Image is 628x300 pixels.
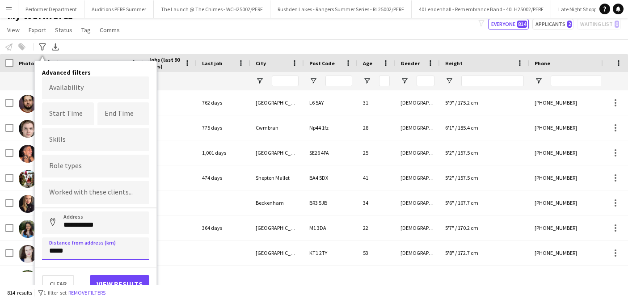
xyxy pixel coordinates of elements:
span: Export [29,26,46,34]
div: 5'2" / 157.5 cm [440,140,529,165]
input: City Filter Input [272,76,299,86]
img: Aaron May [19,120,37,138]
div: 5'6" / 167.7 cm [440,190,529,215]
div: 0 [143,190,197,215]
h4: Advanced filters [42,68,149,76]
span: Full Name [63,60,88,67]
span: Jobs (last 90 days) [148,56,181,70]
button: Open Filter Menu [535,77,543,85]
span: Tag [81,26,91,34]
span: Height [445,60,463,67]
div: [DEMOGRAPHIC_DATA] [395,266,440,290]
button: Open Filter Menu [400,77,409,85]
button: Open Filter Menu [256,77,264,85]
button: The Launch @ The Chimes - WCH25002/PERF [154,0,270,18]
button: Rushden Lakes - Rangers Summer Series - RL25002/PERF [270,0,412,18]
div: KT1 2TY [304,241,358,265]
div: 5'10" / 177.8 cm [440,266,529,290]
div: [GEOGRAPHIC_DATA] [250,140,304,165]
div: 0 [143,90,197,115]
span: Post Code [309,60,335,67]
div: 5'8" / 172.7 cm [440,241,529,265]
div: Np44 1fz [304,115,358,140]
button: Clear [42,275,74,293]
span: Photo [19,60,34,67]
div: BA4 5DX [304,165,358,190]
div: [DEMOGRAPHIC_DATA] [395,241,440,265]
div: [DEMOGRAPHIC_DATA] [395,140,440,165]
div: 0 [143,115,197,140]
button: Performer Department [18,0,84,18]
input: Post Code Filter Input [325,76,352,86]
div: BR3 5JB [304,190,358,215]
img: Abby Forknall [19,170,37,188]
div: Shepton Mallet [250,165,304,190]
button: View results [90,275,149,293]
div: 22 [358,215,395,240]
span: Gender [400,60,420,67]
a: View [4,24,23,36]
div: 31 [358,90,395,115]
div: 25 [358,266,395,290]
a: Tag [78,24,94,36]
div: 25 [358,140,395,165]
div: 53 [358,241,395,265]
div: 474 days [197,165,250,190]
div: [DEMOGRAPHIC_DATA] [395,115,440,140]
a: Export [25,24,50,36]
img: Adam Lovell [19,270,37,288]
button: Applicants2 [532,19,573,30]
button: Everyone814 [488,19,529,30]
span: Age [363,60,372,67]
img: Abigail Rhodes [19,245,37,263]
span: 814 [517,21,527,28]
div: 28 [358,115,395,140]
a: Comms [96,24,123,36]
a: Status [51,24,76,36]
span: Comms [100,26,120,34]
div: 364 days [197,215,250,240]
div: 0 [143,241,197,265]
div: 0 [143,140,197,165]
span: Last job [202,60,222,67]
div: 775 days [197,115,250,140]
div: 34 [358,190,395,215]
app-action-btn: Advanced filters [37,42,48,52]
div: 5'7" / 170.2 cm [440,215,529,240]
img: Aaron Kehoe [19,95,37,113]
input: Type to search skills... [49,135,142,144]
app-action-btn: Export XLSX [50,42,61,52]
div: 0 [143,165,197,190]
button: Auditions PERF Summer [84,0,154,18]
div: SE26 4PA [304,140,358,165]
input: Height Filter Input [461,76,524,86]
div: [GEOGRAPHIC_DATA] [250,90,304,115]
img: Abby Wain [19,195,37,213]
span: 2 [567,21,572,28]
span: City [256,60,266,67]
div: Chichester [250,266,304,290]
div: 1,001 days [197,140,250,165]
div: 5'9" / 175.2 cm [440,90,529,115]
input: Gender Filter Input [417,76,434,86]
div: 0 [143,266,197,290]
div: Cwmbran [250,115,304,140]
span: Status [55,26,72,34]
div: 762 days [197,90,250,115]
input: Age Filter Input [379,76,390,86]
button: Open Filter Menu [445,77,453,85]
input: Type to search role types... [49,162,142,170]
div: L6 5AY [304,90,358,115]
span: Phone [535,60,550,67]
img: Aazar Sayyah-Sina [19,145,37,163]
div: [DEMOGRAPHIC_DATA] [395,190,440,215]
span: View [7,26,20,34]
div: 41 [358,165,395,190]
div: [DEMOGRAPHIC_DATA] [395,215,440,240]
div: 0 [143,215,197,240]
div: Beckenham [250,190,304,215]
button: Open Filter Menu [363,77,371,85]
div: 5'2" / 157.5 cm [440,165,529,190]
button: Open Filter Menu [309,77,317,85]
div: [DEMOGRAPHIC_DATA] [395,165,440,190]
